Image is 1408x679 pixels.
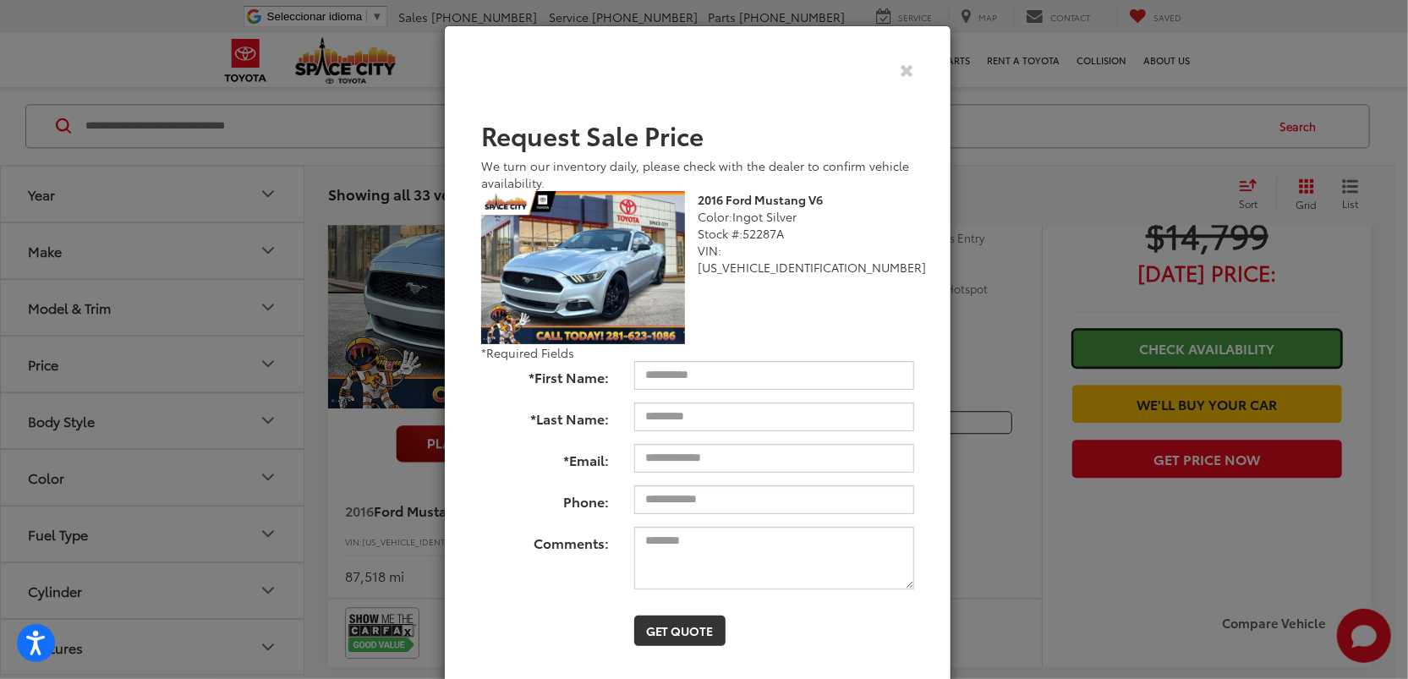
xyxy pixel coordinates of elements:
span: 52287A [742,225,784,242]
div: We turn our inventory daily, please check with the dealer to confirm vehicle availability. [481,157,914,191]
label: *First Name: [468,361,622,387]
label: Comments: [468,527,622,553]
span: *Required Fields [481,344,574,361]
button: Get Quote [634,616,726,646]
label: *Email: [468,444,622,470]
span: Stock #: [698,225,742,242]
img: 2016 Ford Mustang V6 [481,191,685,344]
b: 2016 Ford Mustang V6 [698,191,823,208]
span: [US_VEHICLE_IDENTIFICATION_NUMBER] [698,259,926,276]
span: VIN: [698,242,721,259]
h2: Request Sale Price [481,121,914,149]
label: Phone: [468,485,622,512]
button: Close [900,61,914,79]
span: Color: [698,208,732,225]
span: Ingot Silver [732,208,797,225]
label: *Last Name: [468,402,622,429]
